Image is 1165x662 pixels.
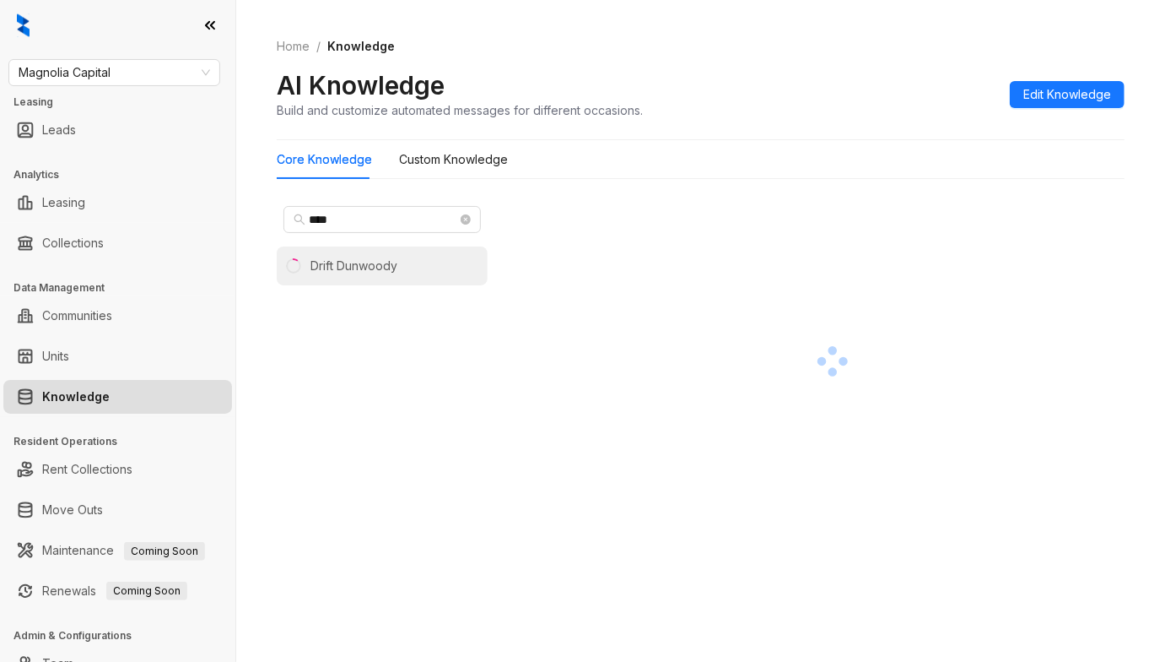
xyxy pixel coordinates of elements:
span: close-circle [461,214,471,225]
h3: Analytics [13,167,235,182]
li: Move Outs [3,493,232,527]
span: Knowledge [327,39,395,53]
span: Edit Knowledge [1023,85,1111,104]
div: Custom Knowledge [399,150,508,169]
a: Collections [42,226,104,260]
a: RenewalsComing Soon [42,574,187,608]
h3: Leasing [13,95,235,110]
a: Leasing [42,186,85,220]
li: Communities [3,299,232,333]
li: / [316,37,321,56]
li: Maintenance [3,534,232,567]
a: Leads [42,113,76,147]
button: Edit Knowledge [1010,81,1125,108]
li: Knowledge [3,380,232,414]
a: Move Outs [42,493,103,527]
div: Build and customize automated messages for different occasions. [277,101,643,119]
a: Home [273,37,313,56]
span: Coming Soon [106,582,187,600]
h3: Admin & Configurations [13,628,235,643]
span: search [294,214,305,225]
li: Units [3,339,232,373]
li: Leasing [3,186,232,220]
h2: AI Knowledge [277,69,445,101]
li: Renewals [3,574,232,608]
li: Leads [3,113,232,147]
a: Knowledge [42,380,110,414]
a: Communities [42,299,112,333]
li: Collections [3,226,232,260]
span: Coming Soon [124,542,205,561]
li: Rent Collections [3,453,232,486]
div: Core Knowledge [277,150,372,169]
h3: Data Management [13,280,235,296]
h3: Resident Operations [13,434,235,449]
img: logo [17,14,30,37]
a: Rent Collections [42,453,132,486]
span: Magnolia Capital [19,60,210,85]
a: Units [42,339,69,373]
div: Drift Dunwoody [310,257,397,275]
